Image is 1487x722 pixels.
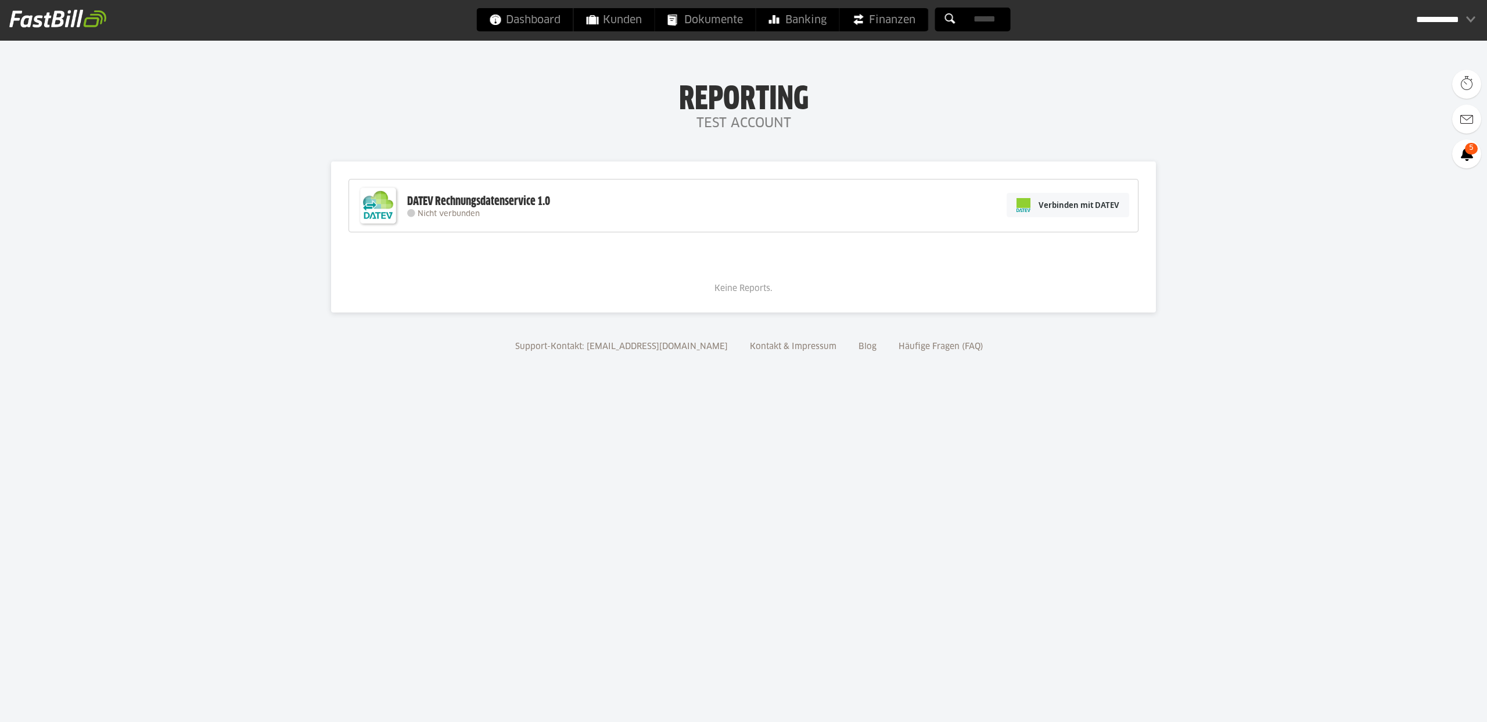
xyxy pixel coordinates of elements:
[9,9,106,28] img: fastbill_logo_white.png
[116,82,1371,112] h1: Reporting
[1007,193,1129,217] a: Verbinden mit DATEV
[418,210,480,218] span: Nicht verbunden
[756,8,839,31] a: Banking
[895,343,987,351] a: Häufige Fragen (FAQ)
[1465,143,1478,155] span: 5
[1396,687,1475,716] iframe: Öffnet ein Widget, in dem Sie weitere Informationen finden
[668,8,743,31] span: Dokumente
[355,182,401,229] img: DATEV-Datenservice Logo
[746,343,841,351] a: Kontakt & Impressum
[853,8,915,31] span: Finanzen
[655,8,756,31] a: Dokumente
[1452,139,1481,168] a: 5
[840,8,928,31] a: Finanzen
[511,343,732,351] a: Support-Kontakt: [EMAIL_ADDRESS][DOMAIN_NAME]
[854,343,881,351] a: Blog
[587,8,642,31] span: Kunden
[574,8,655,31] a: Kunden
[490,8,561,31] span: Dashboard
[714,285,773,293] span: Keine Reports.
[477,8,573,31] a: Dashboard
[407,194,550,209] div: DATEV Rechnungsdatenservice 1.0
[769,8,827,31] span: Banking
[1017,198,1030,212] img: pi-datev-logo-farbig-24.svg
[1039,199,1119,211] span: Verbinden mit DATEV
